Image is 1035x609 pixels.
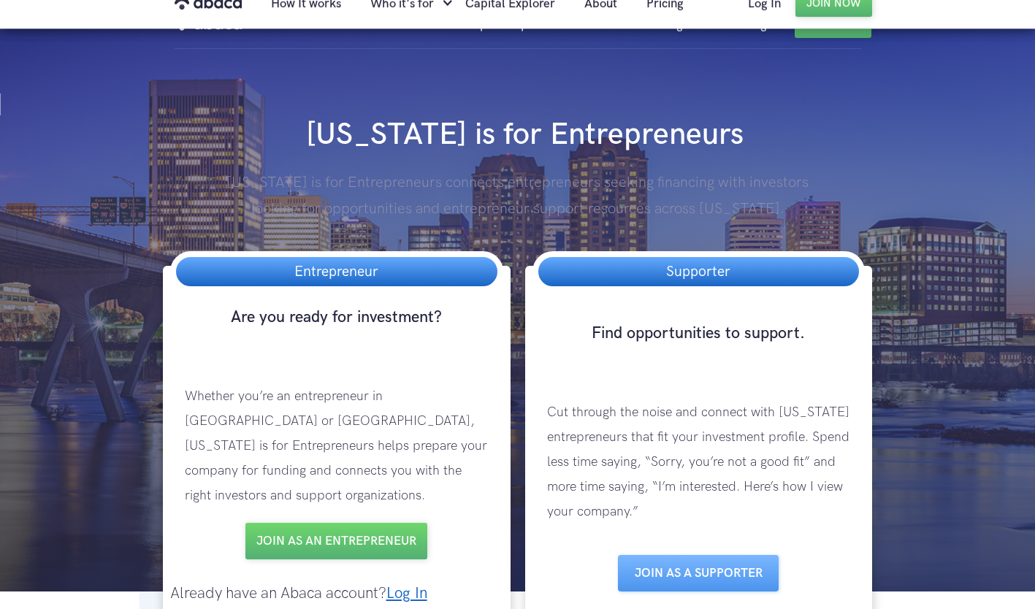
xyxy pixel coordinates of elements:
a: Log In [386,584,427,602]
a: Join as an entrepreneur [245,523,427,559]
h3: Find opportunities to support. [532,323,866,371]
h1: [US_STATE] is for Entrepreneurs [306,115,744,155]
h3: Are you ready for investment? [170,307,503,355]
p: Already have an Abaca account? [170,581,427,606]
p: Cut through the noise and connect with [US_STATE] entrepreneurs that fit your investment profile.... [532,386,866,539]
h3: Supporter [652,257,745,286]
h3: Entrepreneur [280,257,393,286]
a: Join as a Supporter [618,555,779,591]
p: Whether you’re an entrepreneur in [GEOGRAPHIC_DATA] or [GEOGRAPHIC_DATA], [US_STATE] is for Entre... [170,369,503,523]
